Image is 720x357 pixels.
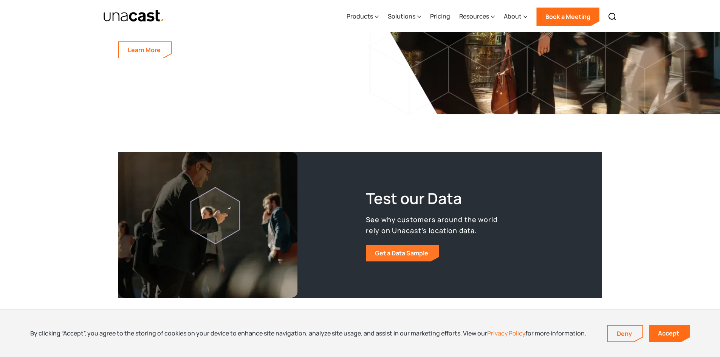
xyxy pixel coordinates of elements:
a: home [103,9,165,23]
a: Deny [608,326,643,342]
img: Unacast text logo [103,9,165,23]
img: Search icon [608,12,617,21]
a: Book a Meeting [536,8,599,26]
div: By clicking “Accept”, you agree to the storing of cookies on your device to enhance site navigati... [30,329,586,337]
a: Learn more about our foot traffic data [119,42,171,58]
div: About [504,12,522,21]
a: Get a Data Sample [366,245,439,261]
a: Accept [649,325,690,342]
div: Resources [459,12,489,21]
h2: Test our Data [366,189,498,208]
a: Pricing [430,1,450,32]
div: About [504,1,527,32]
div: Products [347,12,373,21]
div: Products [347,1,379,32]
div: Solutions [388,1,421,32]
p: See why customers around the world rely on Unacast’s location data. [366,214,498,236]
div: Solutions [388,12,415,21]
img: Crowd of people using devices [118,152,297,298]
div: Resources [459,1,495,32]
a: Privacy Policy [487,329,525,337]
